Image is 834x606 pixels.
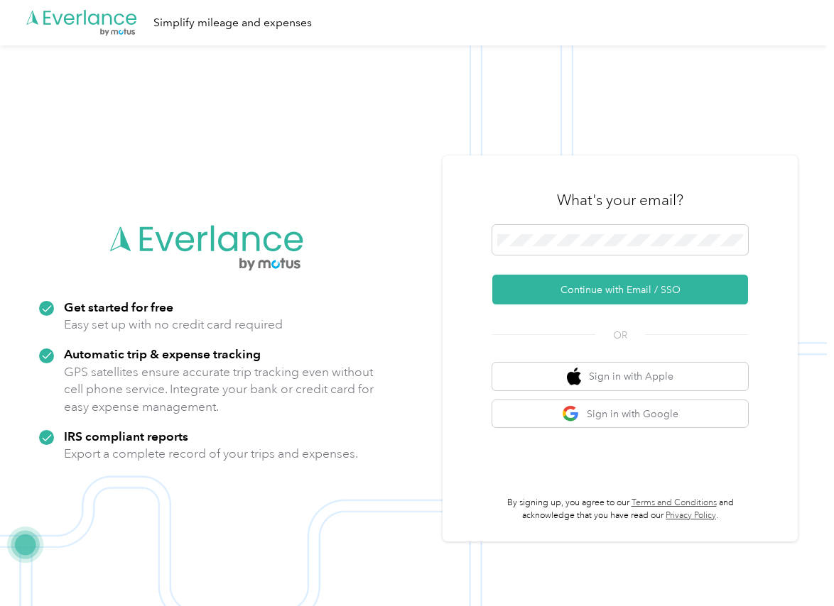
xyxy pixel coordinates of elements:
[492,363,748,390] button: apple logoSign in with Apple
[666,510,716,521] a: Privacy Policy
[153,14,312,32] div: Simplify mileage and expenses
[492,275,748,304] button: Continue with Email / SSO
[64,363,374,416] p: GPS satellites ensure accurate trip tracking even without cell phone service. Integrate your bank...
[632,497,717,508] a: Terms and Conditions
[562,405,580,423] img: google logo
[64,316,283,334] p: Easy set up with no credit card required
[492,497,748,522] p: By signing up, you agree to our and acknowledge that you have read our .
[492,400,748,428] button: google logoSign in with Google
[64,429,188,444] strong: IRS compliant reports
[64,445,358,463] p: Export a complete record of your trips and expenses.
[64,299,173,314] strong: Get started for free
[567,368,581,385] img: apple logo
[64,346,261,361] strong: Automatic trip & expense tracking
[557,190,683,210] h3: What's your email?
[595,328,645,343] span: OR
[754,527,834,606] iframe: Everlance-gr Chat Button Frame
